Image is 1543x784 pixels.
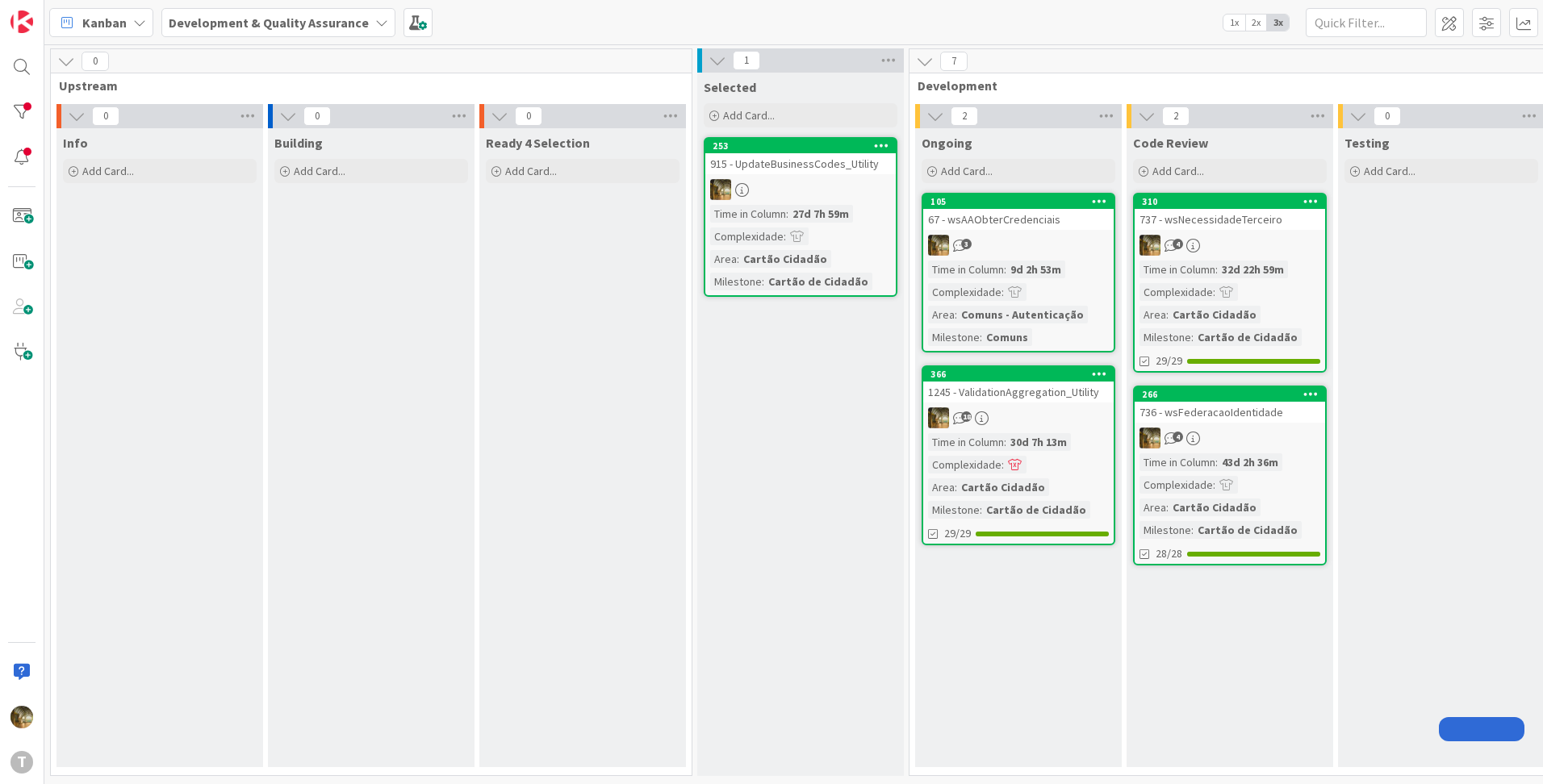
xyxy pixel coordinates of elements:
[1139,235,1160,256] img: JC
[1139,328,1191,346] div: Milestone
[1191,328,1194,346] span: :
[1001,456,1004,473] span: :
[961,239,972,249] span: 3
[923,407,1114,428] div: JC
[944,525,971,542] span: 29/29
[59,77,671,94] span: Upstream
[1173,432,1183,442] span: 4
[1245,15,1267,31] span: 2x
[762,273,764,290] span: :
[1218,453,1282,471] div: 43d 2h 36m
[961,411,972,422] span: 18
[723,108,775,123] span: Add Card...
[1139,261,1215,278] div: Time in Column
[1135,235,1325,256] div: JC
[10,706,33,728] img: JC
[486,135,590,151] span: Ready 4 Selection
[505,164,557,178] span: Add Card...
[922,193,1115,352] a: 10567 - wsAAObterCredenciaisJCTime in Column:9d 2h 53mComplexidade:Area:Comuns - AutenticaçãoMile...
[303,106,331,126] span: 0
[1213,283,1215,301] span: :
[928,328,980,346] div: Milestone
[710,179,731,200] img: JC
[713,140,896,152] div: 253
[705,153,896,174] div: 915 - UpdateBusinessCodes_Utility
[930,369,1114,380] div: 366
[788,205,853,223] div: 27d 7h 59m
[10,751,33,774] div: T
[930,196,1114,207] div: 105
[1139,498,1166,516] div: Area
[1135,427,1325,448] div: JC
[922,135,972,151] span: Ongoing
[784,227,786,245] span: :
[710,205,786,223] div: Time in Column
[1001,283,1004,301] span: :
[923,194,1114,230] div: 10567 - wsAAObterCredenciais
[1135,387,1325,402] div: 266
[1006,433,1071,451] div: 30d 7h 13m
[1139,476,1213,494] div: Complexidade
[1218,261,1288,278] div: 32d 22h 59m
[928,501,980,519] div: Milestone
[710,250,737,268] div: Area
[1142,389,1325,400] div: 266
[923,367,1114,402] div: 3661245 - ValidationAggregation_Utility
[1156,545,1182,562] span: 28/28
[1139,427,1160,448] img: JC
[515,106,542,126] span: 0
[928,235,949,256] img: JC
[710,273,762,290] div: Milestone
[1191,521,1194,539] span: :
[940,52,968,71] span: 7
[955,478,957,496] span: :
[1166,306,1169,323] span: :
[928,306,955,323] div: Area
[951,106,978,126] span: 2
[1133,386,1327,565] a: 266736 - wsFederacaoIdentidadeJCTime in Column:43d 2h 36mComplexidade:Area:Cartão CidadãoMileston...
[1152,164,1204,178] span: Add Card...
[1213,476,1215,494] span: :
[982,501,1090,519] div: Cartão de Cidadão
[1344,135,1390,151] span: Testing
[63,135,88,151] span: Info
[982,328,1032,346] div: Comuns
[733,51,760,70] span: 1
[786,205,788,223] span: :
[1364,164,1415,178] span: Add Card...
[705,179,896,200] div: JC
[1306,8,1427,37] input: Quick Filter...
[1133,193,1327,373] a: 310737 - wsNecessidadeTerceiroJCTime in Column:32d 22h 59mComplexidade:Area:Cartão CidadãoMilesto...
[1169,498,1261,516] div: Cartão Cidadão
[923,194,1114,209] div: 105
[923,209,1114,230] div: 67 - wsAAObterCredenciais
[980,501,982,519] span: :
[980,328,982,346] span: :
[1142,196,1325,207] div: 310
[1223,15,1245,31] span: 1x
[1169,306,1261,323] div: Cartão Cidadão
[1166,498,1169,516] span: :
[82,52,109,71] span: 0
[1004,261,1006,278] span: :
[1133,135,1208,151] span: Code Review
[1135,194,1325,209] div: 310
[1139,521,1191,539] div: Milestone
[1173,239,1183,249] span: 4
[1139,453,1215,471] div: Time in Column
[1162,106,1190,126] span: 2
[1194,328,1302,346] div: Cartão de Cidadão
[1135,402,1325,423] div: 736 - wsFederacaoIdentidade
[928,261,1004,278] div: Time in Column
[957,478,1049,496] div: Cartão Cidadão
[1135,194,1325,230] div: 310737 - wsNecessidadeTerceiro
[941,164,993,178] span: Add Card...
[1006,261,1065,278] div: 9d 2h 53m
[1374,106,1401,126] span: 0
[928,283,1001,301] div: Complexidade
[928,478,955,496] div: Area
[710,227,784,245] div: Complexidade
[1194,521,1302,539] div: Cartão de Cidadão
[1215,261,1218,278] span: :
[928,456,1001,473] div: Complexidade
